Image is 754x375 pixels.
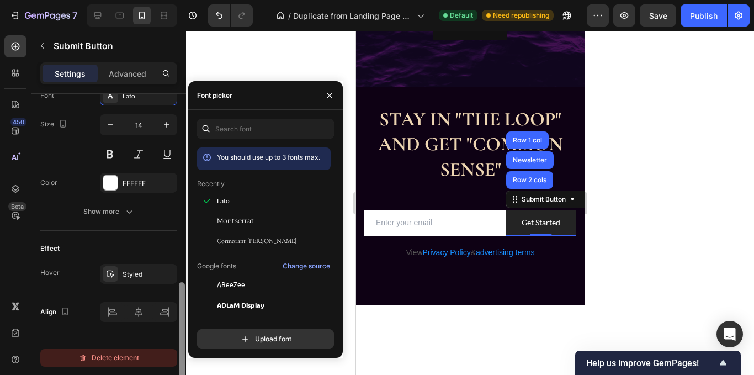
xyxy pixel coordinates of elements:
[40,178,57,188] div: Color
[640,4,676,27] button: Save
[586,358,716,368] span: Help us improve GemPages!
[217,216,254,226] span: Montserrat
[54,39,173,52] p: Submit Button
[649,11,667,20] span: Save
[681,4,727,27] button: Publish
[217,153,320,161] span: You should use up to 3 fonts max.
[40,117,70,132] div: Size
[282,260,331,273] button: Change source
[4,4,82,27] button: 7
[586,356,730,369] button: Show survey - Help us improve GemPages!
[40,202,177,221] button: Show more
[217,196,230,206] span: Lato
[197,261,236,271] p: Google fonts
[217,280,245,290] span: ABeeZee
[83,206,135,217] div: Show more
[293,10,412,22] span: Duplicate from Landing Page - [DATE] 14:10:19
[450,10,473,20] span: Default
[78,351,139,365] div: Delete element
[8,202,26,211] div: Beta
[40,349,177,367] button: Delete element
[197,119,334,139] input: Search font
[240,334,291,345] div: Upload font
[72,9,77,22] p: 7
[208,4,253,27] div: Undo/Redo
[40,268,60,278] div: Hover
[493,10,549,20] span: Need republishing
[40,91,54,101] div: Font
[197,329,334,349] button: Upload font
[283,261,330,271] div: Change source
[40,305,72,320] div: Align
[40,244,60,253] div: Effect
[217,300,264,310] span: ADLaM Display
[690,10,718,22] div: Publish
[197,179,225,189] p: Recently
[10,118,26,126] div: 450
[123,178,174,188] div: FFFFFF
[197,91,232,101] div: Font picker
[288,10,291,22] span: /
[109,68,146,80] p: Advanced
[716,321,743,347] div: Open Intercom Messenger
[123,270,174,279] div: Styled
[356,31,585,375] iframe: Design area
[217,236,296,246] span: Cormorant [PERSON_NAME]
[123,91,174,101] div: Lato
[55,68,86,80] p: Settings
